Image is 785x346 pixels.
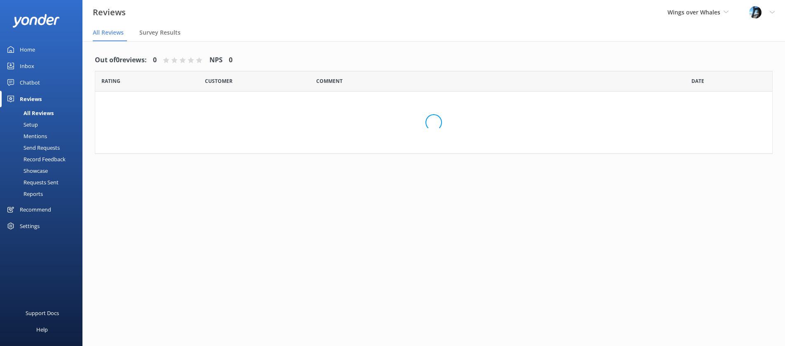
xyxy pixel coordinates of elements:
[26,305,59,321] div: Support Docs
[36,321,48,338] div: Help
[5,165,48,177] div: Showcase
[20,41,35,58] div: Home
[12,14,60,28] img: yonder-white-logo.png
[139,28,181,37] span: Survey Results
[93,28,124,37] span: All Reviews
[20,91,42,107] div: Reviews
[5,177,59,188] div: Requests Sent
[229,55,233,66] h4: 0
[5,177,82,188] a: Requests Sent
[20,58,34,74] div: Inbox
[20,218,40,234] div: Settings
[5,107,54,119] div: All Reviews
[5,153,66,165] div: Record Feedback
[5,107,82,119] a: All Reviews
[667,8,720,16] span: Wings over Whales
[316,77,343,85] span: Question
[5,188,43,200] div: Reports
[5,142,60,153] div: Send Requests
[93,6,126,19] h3: Reviews
[5,130,47,142] div: Mentions
[691,77,704,85] span: Date
[5,142,82,153] a: Send Requests
[5,119,38,130] div: Setup
[209,55,223,66] h4: NPS
[205,77,233,85] span: Date
[749,6,761,19] img: 145-1635463833.jpg
[20,201,51,218] div: Recommend
[153,55,157,66] h4: 0
[95,55,147,66] h4: Out of 0 reviews:
[5,119,82,130] a: Setup
[5,165,82,177] a: Showcase
[5,153,82,165] a: Record Feedback
[101,77,120,85] span: Date
[5,188,82,200] a: Reports
[5,130,82,142] a: Mentions
[20,74,40,91] div: Chatbot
